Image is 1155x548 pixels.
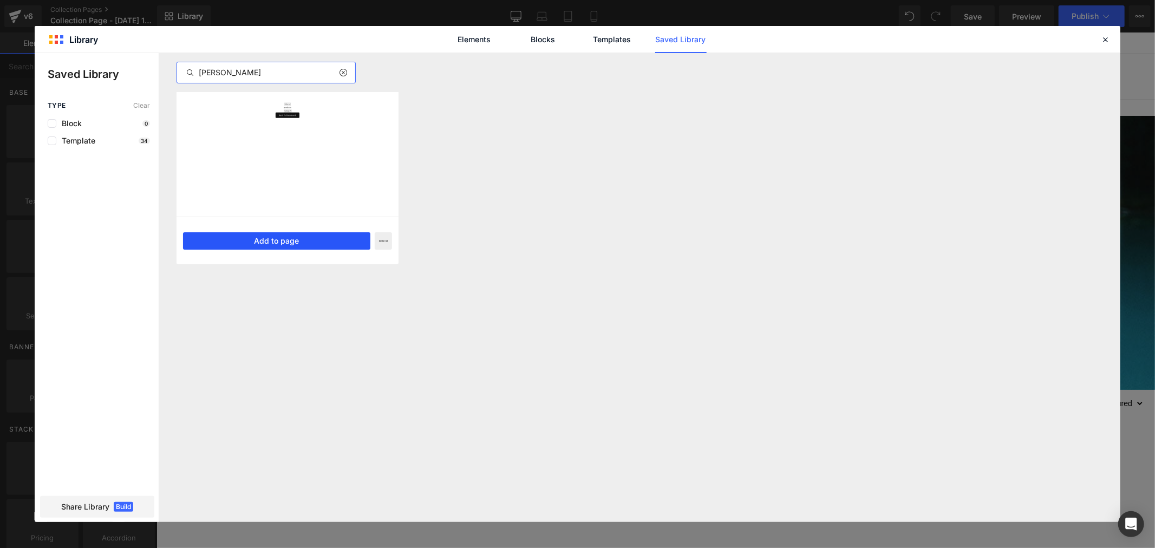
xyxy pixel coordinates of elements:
[586,26,638,53] a: Templates
[477,357,523,384] span: 12 products
[133,102,150,109] span: Clear
[198,34,324,55] a: Sports Threads Shop
[56,136,95,145] span: Template
[728,32,752,56] summary: Search
[139,138,150,144] p: 34
[375,39,402,49] span: Catalog
[201,35,320,53] span: Sports Threads Shop
[518,26,569,53] a: Blocks
[142,120,150,127] p: 0
[342,39,362,49] span: Home
[369,32,409,55] a: Catalog
[449,26,500,53] a: Elements
[61,501,109,512] span: Share Library
[48,102,66,109] span: Type
[416,39,443,49] span: Contact
[114,502,133,512] span: Build
[48,66,159,82] p: Saved Library
[1118,511,1144,537] div: Open Intercom Messenger
[464,5,536,14] span: Welcome to our store
[409,32,450,55] a: Contact
[655,26,707,53] a: Saved Library
[56,119,82,128] span: Block
[335,32,369,55] a: Home
[177,66,355,79] input: Search saved item by name
[183,232,370,250] button: Add to page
